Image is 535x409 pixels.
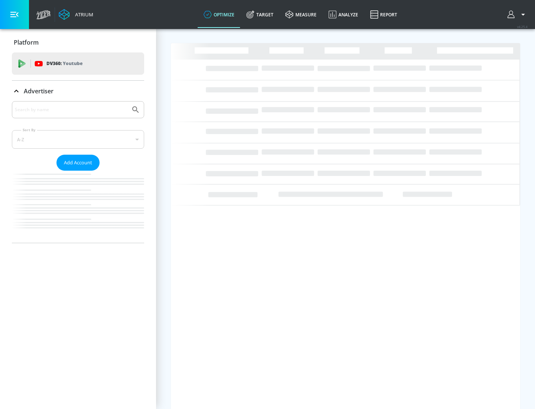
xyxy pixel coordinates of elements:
nav: list of Advertiser [12,171,144,243]
a: Atrium [59,9,93,20]
a: Analyze [322,1,364,28]
input: Search by name [15,105,127,115]
p: Advertiser [24,87,53,95]
p: Youtube [63,59,82,67]
div: Platform [12,32,144,53]
div: A-Z [12,130,144,149]
p: DV360: [46,59,82,68]
div: Advertiser [12,81,144,102]
p: Platform [14,38,39,46]
a: Target [240,1,279,28]
span: Add Account [64,158,92,167]
button: Add Account [56,155,100,171]
a: measure [279,1,322,28]
div: Atrium [72,11,93,18]
div: DV360: Youtube [12,52,144,75]
span: v 4.25.4 [517,25,528,29]
label: Sort By [21,128,37,132]
a: optimize [198,1,240,28]
div: Advertiser [12,101,144,243]
a: Report [364,1,403,28]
